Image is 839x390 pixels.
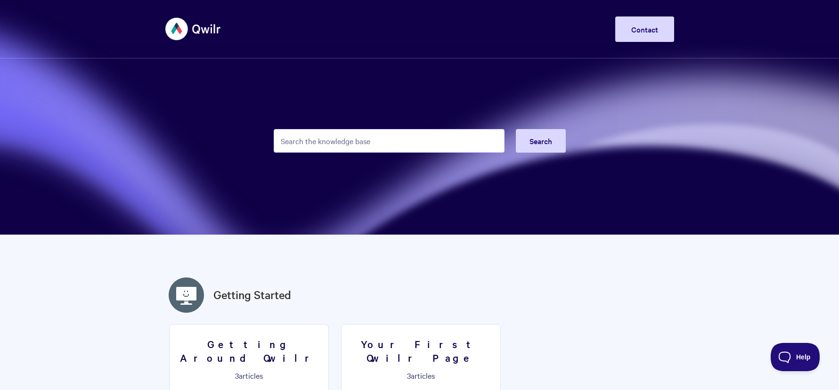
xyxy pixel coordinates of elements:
iframe: Toggle Customer Support [771,343,820,371]
button: Search [516,129,566,153]
h3: Your First Qwilr Page [347,337,495,364]
p: articles [347,371,495,380]
span: 3 [407,370,411,381]
p: articles [175,371,323,380]
span: 3 [235,370,239,381]
a: Contact [615,16,674,42]
span: Search [529,136,552,146]
a: Getting Started [213,286,291,303]
input: Search the knowledge base [274,129,505,153]
img: Qwilr Help Center [165,11,221,47]
h3: Getting Around Qwilr [175,337,323,364]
